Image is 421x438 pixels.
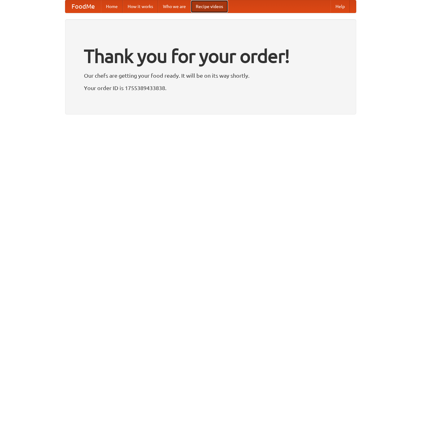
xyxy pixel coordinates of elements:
[84,71,337,80] p: Our chefs are getting your food ready. It will be on its way shortly.
[158,0,191,13] a: Who we are
[191,0,228,13] a: Recipe videos
[84,83,337,93] p: Your order ID is 1755389433838.
[331,0,350,13] a: Help
[123,0,158,13] a: How it works
[65,0,101,13] a: FoodMe
[101,0,123,13] a: Home
[84,41,337,71] h1: Thank you for your order!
